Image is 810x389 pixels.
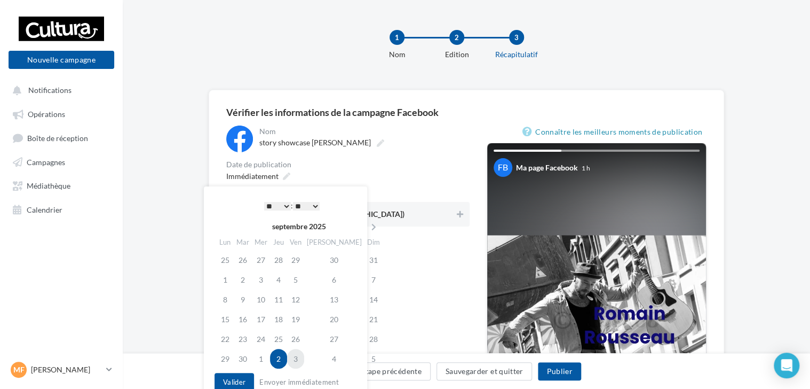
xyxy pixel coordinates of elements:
td: 9 [234,290,252,309]
td: 8 [217,290,234,309]
span: Opérations [28,110,65,119]
th: Dim [364,235,383,250]
span: Calendrier [27,205,62,214]
td: 31 [364,250,383,270]
th: Lun [217,235,234,250]
td: 29 [217,349,234,369]
td: 1 [252,349,270,369]
td: 20 [304,309,364,329]
div: 1 [390,30,404,45]
td: 26 [287,329,304,349]
td: 13 [304,290,364,309]
div: : [238,198,346,214]
td: 5 [364,349,383,369]
td: 3 [252,270,270,290]
td: 30 [304,250,364,270]
td: 21 [364,309,383,329]
div: FB [494,158,512,177]
th: septembre 2025 [234,219,364,235]
td: 15 [217,309,234,329]
td: 5 [287,270,304,290]
td: 19 [287,309,304,329]
td: 27 [252,250,270,270]
th: Ven [287,235,304,250]
th: Jeu [270,235,287,250]
button: Nouvelle campagne [9,51,114,69]
span: Campagnes [27,157,65,166]
div: 3 [509,30,524,45]
div: Date de publication [226,161,470,168]
span: story showcase [PERSON_NAME] [259,138,371,147]
td: 17 [252,309,270,329]
td: 14 [364,290,383,309]
button: Envoyer immédiatement [255,376,343,388]
a: Calendrier [6,199,116,219]
span: MF [13,364,25,375]
th: [PERSON_NAME] [304,235,364,250]
td: 1 [217,270,234,290]
td: 27 [304,329,364,349]
span: Notifications [28,85,72,95]
td: 4 [270,270,287,290]
td: 23 [234,329,252,349]
td: 2 [270,349,287,369]
td: 24 [252,329,270,349]
div: Ma page Facebook [516,162,578,173]
td: 7 [364,270,383,290]
a: Boîte de réception [6,128,116,147]
td: 12 [287,290,304,309]
td: 25 [270,329,287,349]
td: 28 [270,250,287,270]
th: Mar [234,235,252,250]
span: Immédiatement [226,172,279,181]
div: Vérifier les informations de la campagne Facebook [226,107,706,117]
td: 18 [270,309,287,329]
td: 2 [234,270,252,290]
div: Open Intercom Messenger [774,353,799,378]
div: 2 [449,30,464,45]
td: 3 [287,349,304,369]
button: Publier [538,362,581,380]
div: Nom [259,128,467,135]
div: 1 h [582,164,590,173]
td: 29 [287,250,304,270]
td: 11 [270,290,287,309]
div: Nom [363,49,431,60]
div: Edition [423,49,491,60]
td: 28 [364,329,383,349]
p: [PERSON_NAME] [31,364,102,375]
a: MF [PERSON_NAME] [9,360,114,380]
td: 16 [234,309,252,329]
td: 22 [217,329,234,349]
td: 4 [304,349,364,369]
td: 25 [217,250,234,270]
td: 30 [234,349,252,369]
td: 26 [234,250,252,270]
a: Connaître les meilleurs moments de publication [522,126,706,138]
button: Sauvegarder et quitter [436,362,533,380]
td: 10 [252,290,270,309]
th: Mer [252,235,270,250]
button: Notifications [6,80,112,99]
a: Opérations [6,104,116,123]
td: 6 [304,270,364,290]
div: Récapitulatif [482,49,551,60]
button: Étape précédente [352,362,431,380]
a: Médiathèque [6,175,116,194]
span: Médiathèque [27,181,70,190]
a: Campagnes [6,152,116,171]
span: Boîte de réception [27,133,88,142]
